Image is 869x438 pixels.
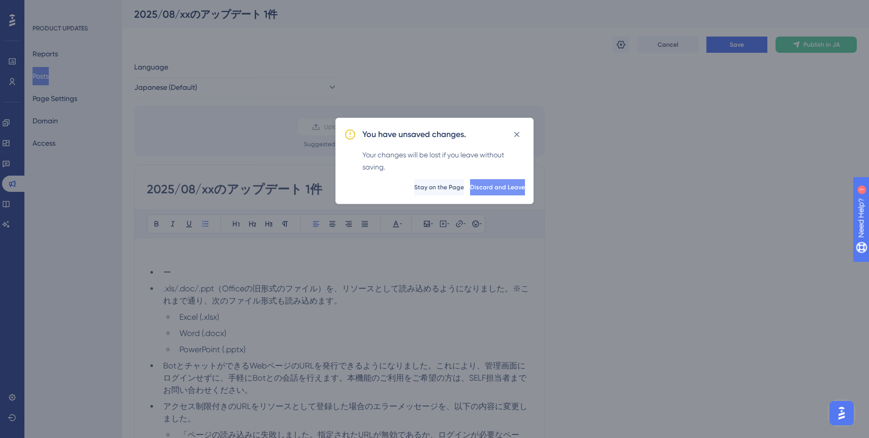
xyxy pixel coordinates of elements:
[362,128,466,141] h2: You have unsaved changes.
[414,183,464,191] span: Stay on the Page
[362,149,525,173] div: Your changes will be lost if you leave without saving.
[826,398,857,428] iframe: UserGuiding AI Assistant Launcher
[24,3,64,15] span: Need Help?
[470,183,525,191] span: Discard and Leave
[71,5,74,13] div: 1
